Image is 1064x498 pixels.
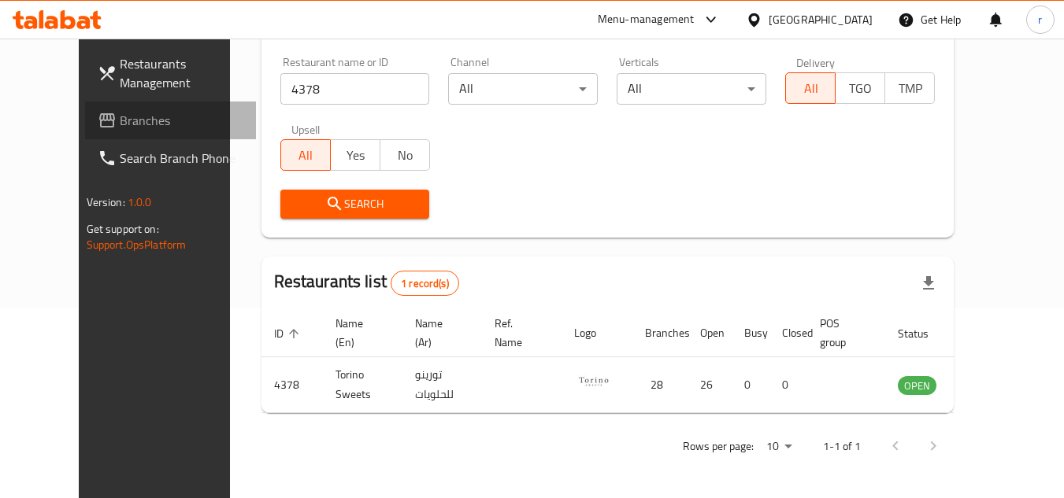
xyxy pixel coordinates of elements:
h2: Restaurants list [274,270,459,296]
a: Restaurants Management [85,45,257,101]
span: Search Branch Phone [120,149,244,168]
span: Name (En) [336,314,384,352]
td: Torino Sweets [323,357,402,413]
span: 1 record(s) [391,276,458,291]
div: OPEN [898,376,936,395]
span: TGO [842,77,879,100]
span: Ref. Name [495,314,543,352]
th: Busy [732,309,769,357]
span: ID [274,324,304,343]
a: Support.OpsPlatform [87,234,187,255]
span: Yes [337,144,374,167]
button: Search [280,190,430,219]
th: Branches [632,309,688,357]
button: All [280,139,331,171]
span: Status [898,324,949,343]
table: enhanced table [261,309,1022,413]
button: No [380,139,430,171]
p: 1-1 of 1 [823,437,861,456]
button: TMP [884,72,935,104]
button: TGO [835,72,885,104]
label: Upsell [291,124,321,135]
div: Total records count [391,271,459,296]
td: 26 [688,357,732,413]
span: All [792,77,829,100]
label: Delivery [796,57,836,68]
h2: Restaurant search [280,19,936,42]
a: Search Branch Phone [85,139,257,177]
span: Name (Ar) [415,314,463,352]
span: Version: [87,192,125,212]
p: Rows per page: [683,437,754,456]
th: Closed [769,309,807,357]
span: OPEN [898,377,936,395]
span: Get support on: [87,219,159,239]
button: Yes [330,139,380,171]
span: r [1038,11,1042,28]
span: All [287,144,324,167]
span: Restaurants Management [120,54,244,92]
td: 0 [732,357,769,413]
div: All [617,73,766,105]
span: 1.0.0 [128,192,152,212]
span: TMP [892,77,929,100]
img: Torino Sweets [574,362,614,401]
a: Branches [85,101,257,139]
td: 28 [632,357,688,413]
td: 0 [769,357,807,413]
span: Search [293,194,417,214]
span: POS group [820,314,866,352]
div: Menu-management [598,10,695,29]
div: Rows per page: [760,435,798,459]
button: All [785,72,836,104]
div: All [448,73,598,105]
td: تورينو للحلويات [402,357,482,413]
th: Open [688,309,732,357]
td: 4378 [261,357,323,413]
span: Branches [120,111,244,130]
input: Search for restaurant name or ID.. [280,73,430,105]
div: [GEOGRAPHIC_DATA] [769,11,873,28]
th: Logo [562,309,632,357]
div: Export file [910,264,947,302]
span: No [387,144,424,167]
